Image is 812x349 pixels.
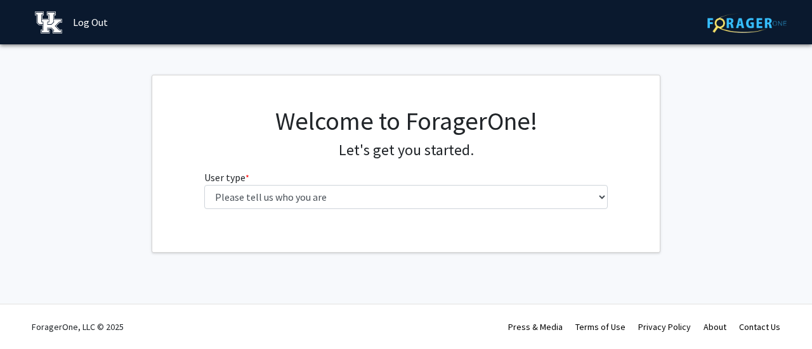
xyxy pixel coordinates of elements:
a: Contact Us [739,321,780,333]
div: ForagerOne, LLC © 2025 [32,305,124,349]
img: ForagerOne Logo [707,13,787,33]
a: Privacy Policy [638,321,691,333]
a: About [704,321,726,333]
h1: Welcome to ForagerOne! [204,106,608,136]
h4: Let's get you started. [204,141,608,160]
img: University of Kentucky Logo [35,11,62,34]
a: Press & Media [508,321,563,333]
iframe: Chat [10,292,54,339]
a: Terms of Use [575,321,625,333]
label: User type [204,170,249,185]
